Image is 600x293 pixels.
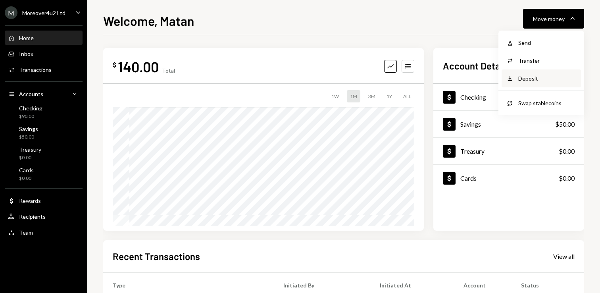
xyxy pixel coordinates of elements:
div: Savings [460,120,481,128]
div: 140.00 [118,58,159,75]
a: Cards$0.00 [5,164,83,183]
div: 3M [365,90,379,102]
div: $0.00 [559,173,575,183]
div: 1Y [383,90,395,102]
div: $0.00 [19,175,34,182]
div: $ [113,61,116,69]
div: Moreover4u2 Ltd [22,10,65,16]
div: Treasury [19,146,41,153]
a: View all [553,252,575,260]
div: View all [553,253,575,260]
a: Checking$90.00 [5,102,83,121]
a: Checking$90.00 [433,84,584,110]
div: Send [518,39,576,47]
div: 1M [347,90,360,102]
div: Transactions [19,66,52,73]
div: Savings [19,125,38,132]
button: Move money [523,9,584,29]
a: Accounts [5,87,83,101]
a: Team [5,225,83,239]
h1: Welcome, Matan [103,13,194,29]
div: Home [19,35,34,41]
a: Home [5,31,83,45]
div: $50.00 [19,134,38,141]
div: Swap stablecoins [518,99,576,107]
div: Cards [19,167,34,173]
div: M [5,6,17,19]
div: Checking [19,105,42,112]
div: Recipients [19,213,46,220]
div: Team [19,229,33,236]
a: Inbox [5,46,83,61]
a: Treasury$0.00 [5,144,83,163]
div: Deposit [518,74,576,83]
a: Rewards [5,193,83,208]
div: 1W [328,90,342,102]
a: Treasury$0.00 [433,138,584,164]
div: Transfer [518,56,576,65]
div: Cards [460,174,477,182]
div: ALL [400,90,414,102]
div: Rewards [19,197,41,204]
div: $90.00 [19,113,42,120]
h2: Recent Transactions [113,250,200,263]
div: Checking [460,93,486,101]
h2: Account Details [443,59,510,72]
div: Accounts [19,91,43,97]
a: Recipients [5,209,83,224]
a: Savings$50.00 [5,123,83,142]
div: $0.00 [559,146,575,156]
div: Move money [533,15,565,23]
div: Inbox [19,50,33,57]
div: Treasury [460,147,485,155]
a: Savings$50.00 [433,111,584,137]
div: Total [162,67,175,74]
div: $50.00 [555,120,575,129]
div: $0.00 [19,154,41,161]
a: Cards$0.00 [433,165,584,191]
a: Transactions [5,62,83,77]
